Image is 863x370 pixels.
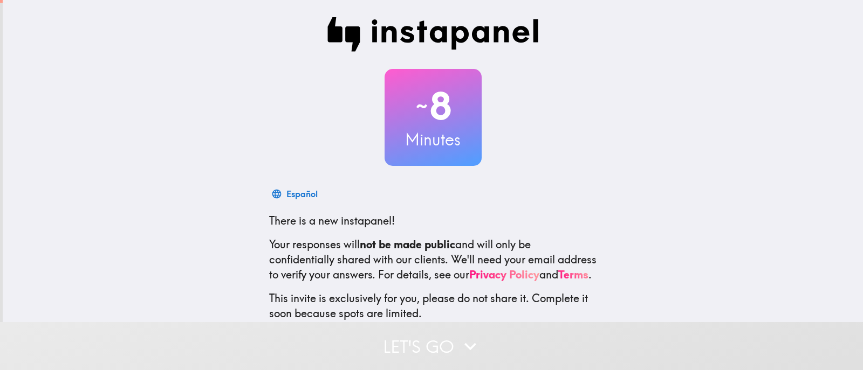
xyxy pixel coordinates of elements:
b: not be made public [360,238,455,251]
a: Privacy Policy [469,268,539,281]
span: ~ [414,90,429,122]
p: Your responses will and will only be confidentially shared with our clients. We'll need your emai... [269,237,597,282]
a: Terms [558,268,588,281]
p: This invite is exclusively for you, please do not share it. Complete it soon because spots are li... [269,291,597,321]
div: Español [286,186,318,201]
img: Instapanel [327,17,539,52]
h3: Minutes [385,128,482,151]
h2: 8 [385,84,482,128]
span: There is a new instapanel! [269,214,395,227]
button: Español [269,183,322,205]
